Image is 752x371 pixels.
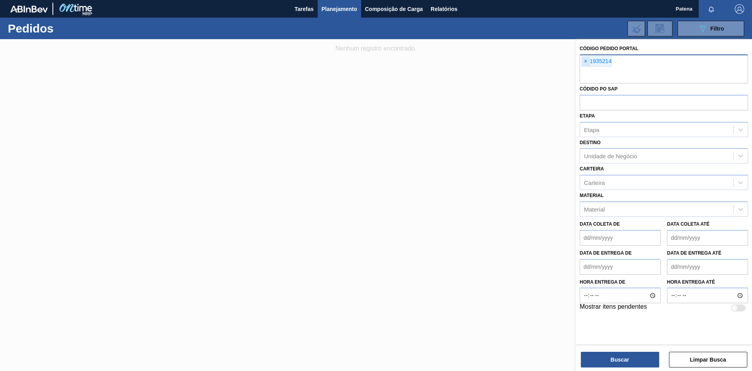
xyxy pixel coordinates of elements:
[735,4,744,14] img: Logout
[580,221,620,227] label: Data coleta de
[580,46,638,51] label: Código Pedido Portal
[365,4,423,14] span: Composição de Carga
[431,4,457,14] span: Relatórios
[580,113,595,119] label: Etapa
[710,25,724,32] span: Filtro
[580,166,604,172] label: Carteira
[295,4,314,14] span: Tarefas
[580,230,661,246] input: dd/mm/yyyy
[580,193,604,198] label: Material
[667,230,748,246] input: dd/mm/yyyy
[582,57,589,66] span: ×
[584,153,637,159] div: Unidade de Negócio
[667,259,748,275] input: dd/mm/yyyy
[678,21,744,36] button: Filtro
[667,277,748,288] label: Hora entrega até
[580,140,600,145] label: Destino
[580,86,618,92] label: Códido PO SAP
[584,179,605,186] div: Carteira
[699,4,724,14] button: Notificações
[584,206,605,212] div: Material
[580,250,632,256] label: Data de Entrega de
[582,56,612,67] div: 1935214
[580,259,661,275] input: dd/mm/yyyy
[667,250,721,256] label: Data de Entrega até
[627,21,645,36] div: Importar Negociações dos Pedidos
[667,221,709,227] label: Data coleta até
[580,277,661,288] label: Hora entrega de
[322,4,357,14] span: Planejamento
[10,5,48,13] img: TNhmsLtSVTkK8tSr43FrP2fwEKptu5GPRR3wAAAABJRU5ErkJggg==
[8,24,125,33] h1: Pedidos
[647,21,672,36] div: Solicitação de Revisão de Pedidos
[580,303,647,313] label: Mostrar itens pendentes
[584,126,599,133] div: Etapa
